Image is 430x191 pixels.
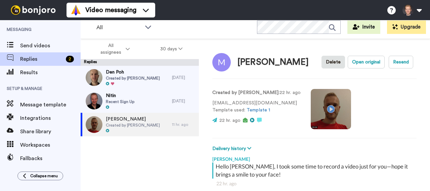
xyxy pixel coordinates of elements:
span: Nitin [106,92,134,99]
span: All [96,23,141,32]
button: All assignees [82,40,145,58]
span: Created by [PERSON_NAME] [106,76,160,81]
div: [DATE] [172,98,196,104]
a: Template 1 [247,108,270,112]
span: Share library [20,128,81,136]
a: NitinRecent Sign Up[DATE] [81,89,199,113]
button: Resend [389,56,413,68]
span: All assignees [97,42,124,56]
span: Send videos [20,42,81,50]
span: Workspaces [20,141,81,149]
span: Replies [20,55,63,63]
div: [PERSON_NAME] [212,152,417,162]
div: [PERSON_NAME] [238,57,309,67]
div: Replies [81,59,199,66]
span: Video messaging [85,5,136,15]
button: Collapse menu [17,172,63,180]
button: Delivery history [212,145,253,152]
div: 2 [66,56,74,62]
button: Invite [347,20,380,34]
img: 2951463f-088d-40d5-8a24-e94d65220ee1-thumb.jpg [86,116,102,133]
div: 22 hr. ago [216,180,413,187]
img: 24396739-1b6f-4635-8011-b1ee5168d6d9-thumb.jpg [86,93,102,109]
span: [PERSON_NAME] [106,116,160,123]
div: Hello [PERSON_NAME], I took some time to record a video just for you—hope it brings a smile to yo... [216,162,415,179]
a: [PERSON_NAME]Created by [PERSON_NAME]11 hr. ago [81,113,199,136]
strong: Created by [PERSON_NAME] [212,90,278,95]
button: 30 days [145,43,198,55]
img: vm-color.svg [71,5,81,15]
span: Message template [20,101,81,109]
img: fa78644c-fa41-4d4b-bb11-1a0dd1d63c96-thumb.jpg [86,69,102,86]
span: Integrations [20,114,81,122]
img: bj-logo-header-white.svg [8,5,58,15]
span: Recent Sign Up [106,99,134,104]
a: Den PohCreated by [PERSON_NAME][DATE] [81,66,199,89]
span: Fallbacks [20,154,81,162]
div: [DATE] [172,75,196,80]
button: Delete [321,56,345,68]
p: : 22 hr. ago [212,89,301,96]
button: Upgrade [387,20,426,34]
span: Created by [PERSON_NAME] [106,123,160,128]
span: 22 hr. ago [219,118,241,123]
span: Den Poh [106,69,160,76]
button: Open original [348,56,385,68]
img: Image of Mohamed [212,53,231,71]
span: Results [20,68,81,77]
p: [EMAIL_ADDRESS][DOMAIN_NAME] Template used: [212,100,301,114]
div: 11 hr. ago [172,122,196,127]
span: Collapse menu [30,173,58,179]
